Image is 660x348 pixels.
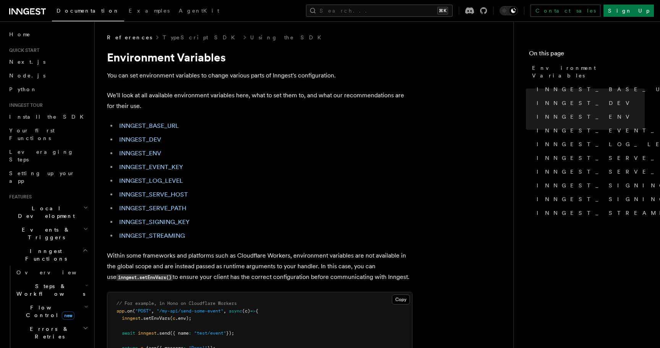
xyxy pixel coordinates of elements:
p: Within some frameworks and platforms such as Cloudflare Workers, environment variables are not av... [107,250,412,283]
span: Node.js [9,72,45,79]
a: INNGEST_LOG_LEVEL [119,177,183,184]
span: Your first Functions [9,127,55,141]
span: "/my-api/send-some-event" [157,308,223,314]
span: , [151,308,154,314]
span: INNGEST_DEV [537,99,634,107]
span: "POST" [135,308,151,314]
a: INNGEST_STREAMING [119,232,185,239]
a: Your first Functions [6,124,90,145]
span: Flow Control [13,304,84,319]
span: Local Development [6,205,83,220]
a: Overview [13,266,90,279]
span: .on [125,308,133,314]
span: References [107,34,152,41]
a: INNGEST_SIGNING_KEY [119,218,189,226]
a: INNGEST_DEV [119,136,161,143]
a: Leveraging Steps [6,145,90,166]
span: ( [133,308,135,314]
a: INNGEST_BASE_URL [119,122,179,129]
button: Toggle dark mode [500,6,518,15]
button: Events & Triggers [6,223,90,244]
span: Next.js [9,59,45,65]
a: INNGEST_BASE_URL [534,82,645,96]
a: Using the SDK [250,34,326,41]
a: Next.js [6,55,90,69]
span: => [250,308,256,314]
span: Inngest tour [6,102,43,108]
button: Inngest Functions [6,244,90,266]
a: INNGEST_SERVE_HOST [119,191,188,198]
a: Sign Up [603,5,654,17]
span: .send [157,330,170,336]
p: You can set environment variables to change various parts of Inngest's configuration. [107,70,412,81]
a: Contact sales [531,5,600,17]
button: Steps & Workflows [13,279,90,301]
span: .setEnvVars [141,316,170,321]
a: Documentation [52,2,124,21]
span: inngest [138,330,157,336]
a: Node.js [6,69,90,82]
a: INNGEST_EVENT_KEY [119,163,183,171]
span: Errors & Retries [13,325,83,340]
span: Home [9,31,31,38]
a: INNGEST_LOG_LEVEL [534,137,645,151]
span: Setting up your app [9,170,75,184]
button: Errors & Retries [13,322,90,343]
span: Features [6,194,32,200]
span: .env); [175,316,191,321]
button: Local Development [6,201,90,223]
a: Examples [124,2,174,21]
a: INNGEST_STREAMING [534,206,645,220]
a: Home [6,27,90,41]
a: INNGEST_DEV [534,96,645,110]
button: Search...⌘K [306,5,453,17]
span: Examples [129,8,170,14]
span: AgentKit [179,8,219,14]
span: ( [170,316,173,321]
span: : [189,330,191,336]
span: // For example, in Hono on Cloudflare Workers [116,301,237,306]
span: Inngest Functions [6,247,82,263]
span: Events & Triggers [6,226,83,241]
button: Flow Controlnew [13,301,90,322]
h4: On this page [529,49,645,61]
a: INNGEST_SERVE_HOST [534,151,645,165]
h1: Environment Variables [107,50,412,64]
span: Install the SDK [9,114,88,120]
a: INNGEST_SERVE_PATH [534,165,645,179]
a: TypeScript SDK [163,34,239,41]
a: INNGEST_SIGNING_KEY [534,179,645,192]
span: INNGEST_ENV [537,113,634,121]
button: Copy [392,295,410,304]
a: Environment Variables [529,61,645,82]
span: app [116,308,125,314]
span: inngest [122,316,141,321]
span: Leveraging Steps [9,149,74,163]
kbd: ⌘K [437,7,448,14]
span: new [62,311,74,320]
a: INNGEST_EVENT_KEY [534,124,645,137]
span: Quick start [6,47,39,53]
p: We'll look at all available environment variables here, what to set them to, and what our recomme... [107,90,412,111]
a: Setting up your app [6,166,90,188]
a: INNGEST_ENV [534,110,645,124]
a: Python [6,82,90,96]
a: AgentKit [174,2,224,21]
span: await [122,330,135,336]
a: Install the SDK [6,110,90,124]
a: INNGEST_SIGNING_KEY_FALLBACK [534,192,645,206]
span: Environment Variables [532,64,645,79]
span: { [256,308,258,314]
span: (c) [242,308,250,314]
span: }); [226,330,234,336]
span: Steps & Workflows [13,282,85,298]
a: INNGEST_ENV [119,150,161,157]
span: Documentation [57,8,120,14]
span: async [229,308,242,314]
span: Python [9,86,37,92]
span: ({ name [170,330,189,336]
span: c [173,316,175,321]
span: , [223,308,226,314]
span: Overview [16,269,95,275]
span: "test/event" [194,330,226,336]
